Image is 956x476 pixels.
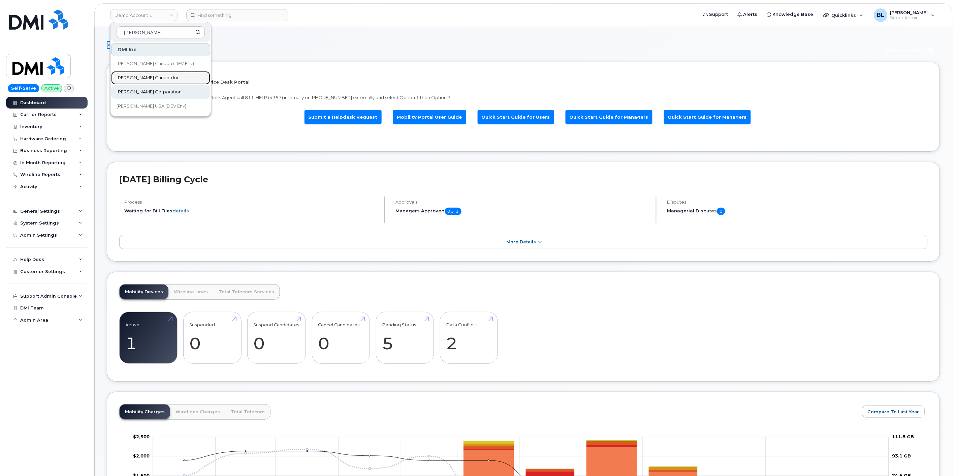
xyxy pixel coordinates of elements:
[225,405,270,419] a: Total Telecom
[111,57,210,70] a: [PERSON_NAME] Canada (DEV Env)
[111,85,210,99] a: [PERSON_NAME] Corporation
[117,60,194,67] span: [PERSON_NAME] Canada (DEV Env)
[133,434,150,439] g: $0
[305,110,382,124] a: Submit a Helpdesk Request
[190,316,235,360] a: Suspended 0
[892,453,911,459] tspan: 93.1 GB
[396,208,650,215] h5: Managers Approved
[133,453,150,459] tspan: $2,000
[667,208,928,215] h5: Managerial Disputes
[124,94,923,101] p: To speak with a Mobile Device Service Desk Agent call 811-HELP (4357) internally or [PHONE_NUMBER...
[862,406,925,418] button: Compare To Last Year
[119,174,928,184] h2: [DATE] Billing Cycle
[445,208,461,215] span: 0 of 1
[213,285,280,299] a: Total Telecom Services
[120,405,170,419] a: Mobility Charges
[172,208,189,213] a: details
[111,71,210,85] a: [PERSON_NAME] Canada Inc
[393,110,466,124] a: Mobility Portal User Guide
[868,409,919,415] span: Compare To Last Year
[664,110,751,124] a: Quick Start Guide for Managers
[717,208,725,215] span: 0
[382,316,427,360] a: Pending Status 5
[124,200,379,205] h4: Process
[117,75,180,81] span: [PERSON_NAME] Canada Inc
[107,39,876,51] h1: Dashboard
[478,110,554,124] a: Quick Start Guide for Users
[111,43,210,56] div: DMI Inc
[117,89,182,95] span: [PERSON_NAME] Corporation
[117,103,186,110] span: [PERSON_NAME] USA (DEV Env)
[124,208,379,214] li: Waiting for Bill Files
[396,200,650,205] h4: Approvals
[117,26,205,38] input: Search
[168,285,213,299] a: Wireline Lines
[566,110,652,124] a: Quick Start Guide for Managers
[124,79,923,85] p: Welcome to the Mobile Device Service Desk Portal
[133,453,150,459] g: $0
[120,285,168,299] a: Mobility Devices
[318,316,363,360] a: Cancel Candidates 0
[446,316,491,360] a: Data Conflicts 2
[892,434,914,439] tspan: 111.8 GB
[880,44,940,56] button: Customer Card
[254,316,300,360] a: Suspend Candidates 0
[133,434,150,439] tspan: $2,500
[667,200,928,205] h4: Disputes
[506,239,536,244] span: More Details
[170,405,225,419] a: Wirelines Charges
[111,99,210,113] a: [PERSON_NAME] USA (DEV Env)
[126,316,171,360] a: Active 1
